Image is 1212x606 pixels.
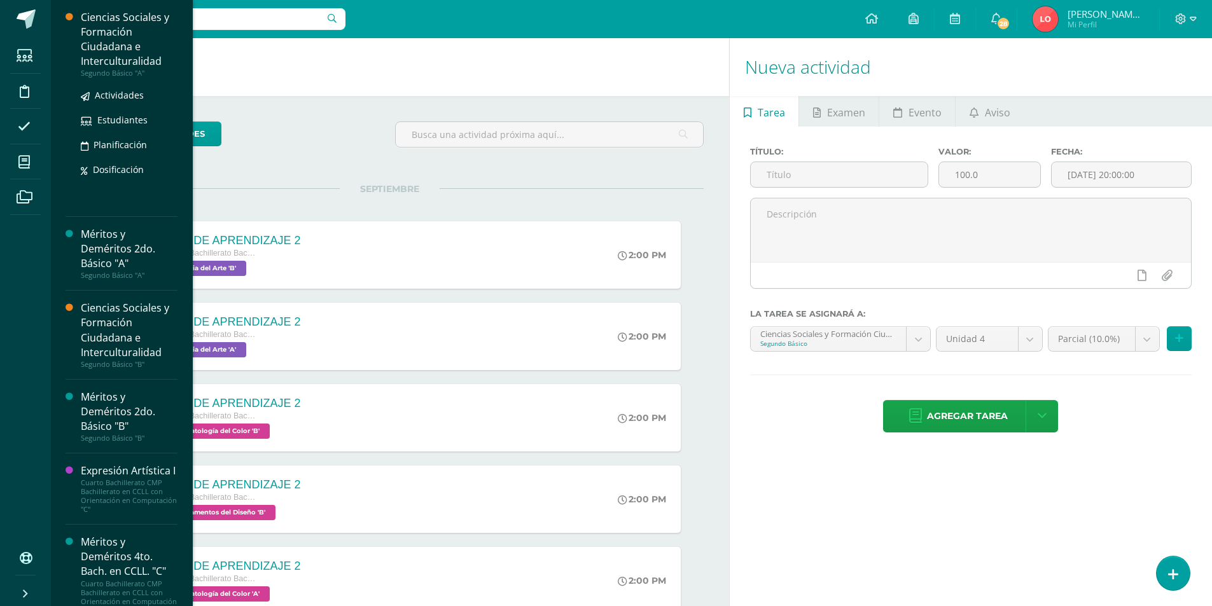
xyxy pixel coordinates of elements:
span: Agregar tarea [927,401,1008,432]
span: Dosificación [93,163,144,176]
div: 2:00 PM [618,412,666,424]
label: Título: [750,147,928,156]
a: Ciencias Sociales y Formación Ciudadana e Interculturalidad 'A'Segundo Básico [751,327,931,351]
div: Méritos y Deméritos 2do. Básico "A" [81,227,178,271]
span: Estudiantes [97,114,148,126]
a: Planificación [81,137,178,152]
div: Méritos y Deméritos 4to. Bach. en CCLL. "C" [81,535,178,579]
div: Cuarto Bachillerato CMP Bachillerato en CCLL con Orientación en Computación "C" [81,478,178,514]
span: Mi Perfil [1068,19,1144,30]
a: Ciencias Sociales y Formación Ciudadana e InterculturalidadSegundo Básico "B" [81,301,178,368]
span: Cromatología del Color 'B' [163,424,270,439]
a: Ciencias Sociales y Formación Ciudadana e InterculturalidadSegundo Básico "A" [81,10,178,78]
input: Busca un usuario... [59,8,345,30]
h1: Nueva actividad [745,38,1197,96]
div: Segundo Básico [760,339,897,348]
div: 2:00 PM [618,249,666,261]
div: GUÍA DE APRENDIZAJE 2 [163,397,300,410]
div: Segundo Básico "A" [81,271,178,280]
div: Segundo Básico "B" [81,434,178,443]
a: Examen [799,96,879,127]
label: Valor: [938,147,1041,156]
input: Busca una actividad próxima aquí... [396,122,703,147]
div: GUÍA DE APRENDIZAJE 2 [163,478,300,492]
span: Parcial (10.0%) [1058,327,1125,351]
a: Tarea [730,96,798,127]
span: Unidad 4 [946,327,1008,351]
span: Historia del Arte 'A' [163,342,246,357]
a: Evento [879,96,955,127]
span: Cuarto Bachillerato Bachillerato en CCLL con Orientación en Diseño Gráfico [163,411,258,420]
span: 28 [996,17,1010,31]
img: 1a4455a17abe8e661e4fee09cdba458f.png [1033,6,1058,32]
div: Méritos y Deméritos 2do. Básico "B" [81,390,178,434]
span: Aviso [985,97,1010,128]
div: Ciencias Sociales y Formación Ciudadana e Interculturalidad [81,10,178,69]
input: Fecha de entrega [1052,162,1191,187]
div: 2:00 PM [618,493,666,505]
input: Puntos máximos [939,162,1041,187]
label: La tarea se asignará a: [750,309,1192,319]
a: Expresión Artística ICuarto Bachillerato CMP Bachillerato en CCLL con Orientación en Computación "C" [81,464,178,514]
span: Historia del Arte 'B' [163,261,246,276]
span: Evento [909,97,942,128]
div: GUÍA DE APRENDIZAJE 2 [163,234,300,247]
div: Ciencias Sociales y Formación Ciudadana e Interculturalidad [81,301,178,359]
span: Cuarto Bachillerato Bachillerato en CCLL con Orientación en Diseño Gráfico [163,330,258,339]
h1: Actividades [66,38,714,96]
span: [PERSON_NAME] de [PERSON_NAME] [1068,8,1144,20]
span: Planificación [94,139,147,151]
div: Segundo Básico "A" [81,69,178,78]
div: Segundo Básico "B" [81,360,178,369]
a: Unidad 4 [937,327,1042,351]
span: Cuarto Bachillerato Bachillerato en CCLL con Orientación en Diseño Gráfico [163,493,258,502]
span: Tarea [758,97,785,128]
a: Dosificación [81,162,178,177]
div: GUÍA DE APRENDIZAJE 2 [163,315,300,329]
a: Aviso [956,96,1024,127]
div: 2:00 PM [618,575,666,586]
label: Fecha: [1051,147,1192,156]
a: Méritos y Deméritos 2do. Básico "B"Segundo Básico "B" [81,390,178,443]
span: Actividades [95,89,144,101]
a: Actividades [81,88,178,102]
a: Parcial (10.0%) [1048,327,1159,351]
div: Expresión Artística I [81,464,178,478]
a: Méritos y Deméritos 2do. Básico "A"Segundo Básico "A" [81,227,178,280]
div: 2:00 PM [618,331,666,342]
span: Cuarto Bachillerato Bachillerato en CCLL con Orientación en Diseño Gráfico [163,249,258,258]
a: Estudiantes [81,113,178,127]
span: Examen [827,97,865,128]
span: Fundamentos del Diseño 'B' [163,505,275,520]
span: SEPTIEMBRE [340,183,440,195]
div: Ciencias Sociales y Formación Ciudadana e Interculturalidad 'A' [760,327,897,339]
input: Título [751,162,928,187]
